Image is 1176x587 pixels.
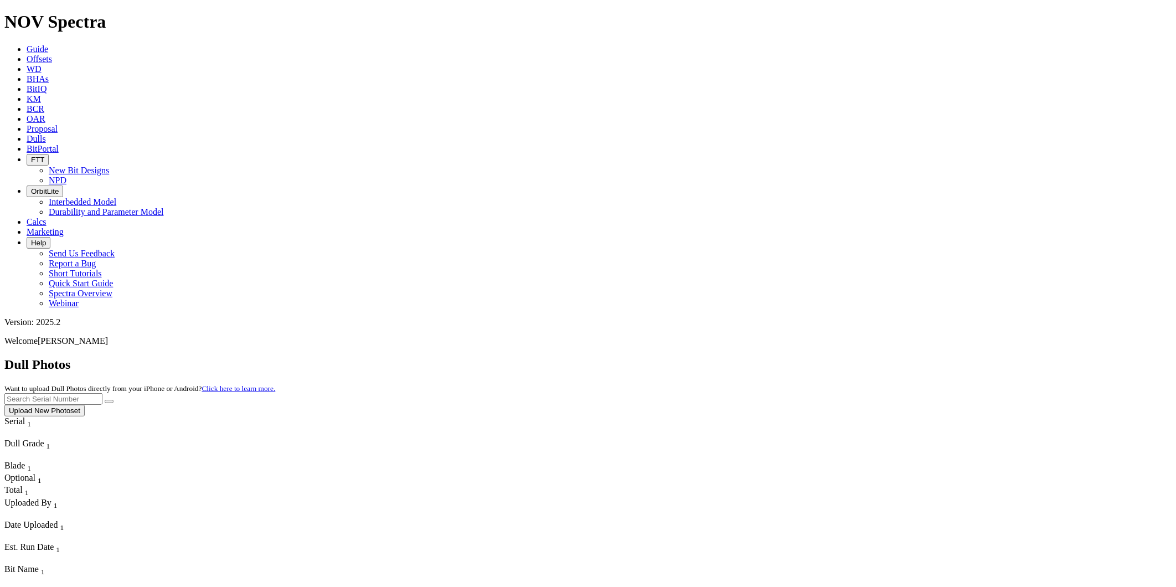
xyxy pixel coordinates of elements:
[4,564,132,586] div: Sort None
[4,384,275,393] small: Want to upload Dull Photos directly from your iPhone or Android?
[27,144,59,153] a: BitPortal
[60,520,64,529] span: Sort None
[27,104,44,114] a: BCR
[27,114,45,123] a: OAR
[38,336,108,346] span: [PERSON_NAME]
[4,542,54,552] span: Est. Run Date
[4,439,82,461] div: Sort None
[49,176,66,185] a: NPD
[49,279,113,288] a: Quick Start Guide
[4,498,131,520] div: Sort None
[4,485,23,495] span: Total
[27,227,64,236] a: Marketing
[4,336,1172,346] p: Welcome
[27,217,47,226] a: Calcs
[4,416,25,426] span: Serial
[56,542,60,552] span: Sort None
[4,520,87,532] div: Date Uploaded Sort None
[49,249,115,258] a: Send Us Feedback
[4,357,1172,372] h2: Dull Photos
[4,473,43,485] div: Sort None
[4,510,131,520] div: Column Menu
[4,520,87,542] div: Sort None
[38,476,42,485] sub: 1
[27,64,42,74] a: WD
[4,485,43,497] div: Sort None
[49,298,79,308] a: Webinar
[56,545,60,554] sub: 1
[4,564,132,576] div: Bit Name Sort None
[4,439,44,448] span: Dull Grade
[4,451,82,461] div: Column Menu
[27,134,46,143] a: Dulls
[27,84,47,94] a: BitIQ
[4,461,25,470] span: Blade
[27,461,31,470] span: Sort None
[202,384,276,393] a: Click here to learn more.
[4,554,82,564] div: Column Menu
[54,501,58,509] sub: 1
[4,416,51,429] div: Serial Sort None
[4,498,51,507] span: Uploaded By
[4,542,82,564] div: Sort None
[60,523,64,532] sub: 1
[27,44,48,54] a: Guide
[47,442,50,450] sub: 1
[4,485,43,497] div: Total Sort None
[4,429,51,439] div: Column Menu
[27,237,50,249] button: Help
[31,187,59,195] span: OrbitLite
[49,259,96,268] a: Report a Bug
[31,239,46,247] span: Help
[47,439,50,448] span: Sort None
[27,420,31,428] sub: 1
[27,186,63,197] button: OrbitLite
[4,393,102,405] input: Search Serial Number
[4,564,39,574] span: Bit Name
[4,439,82,451] div: Dull Grade Sort None
[4,532,87,542] div: Column Menu
[4,520,58,529] span: Date Uploaded
[31,156,44,164] span: FTT
[49,197,116,207] a: Interbedded Model
[49,269,102,278] a: Short Tutorials
[4,405,85,416] button: Upload New Photoset
[27,94,41,104] a: KM
[41,568,45,576] sub: 1
[4,498,131,510] div: Uploaded By Sort None
[4,461,43,473] div: Blade Sort None
[41,564,45,574] span: Sort None
[38,473,42,482] span: Sort None
[4,12,1172,32] h1: NOV Spectra
[49,207,164,217] a: Durability and Parameter Model
[4,461,43,473] div: Sort None
[27,464,31,472] sub: 1
[49,166,109,175] a: New Bit Designs
[49,289,112,298] a: Spectra Overview
[27,124,58,133] a: Proposal
[27,154,49,166] button: FTT
[25,489,29,497] sub: 1
[4,473,35,482] span: Optional
[4,576,132,586] div: Column Menu
[27,54,52,64] a: Offsets
[4,317,1172,327] div: Version: 2025.2
[4,416,51,439] div: Sort None
[4,542,82,554] div: Est. Run Date Sort None
[27,74,49,84] a: BHAs
[4,473,43,485] div: Optional Sort None
[25,485,29,495] span: Sort None
[27,416,31,426] span: Sort None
